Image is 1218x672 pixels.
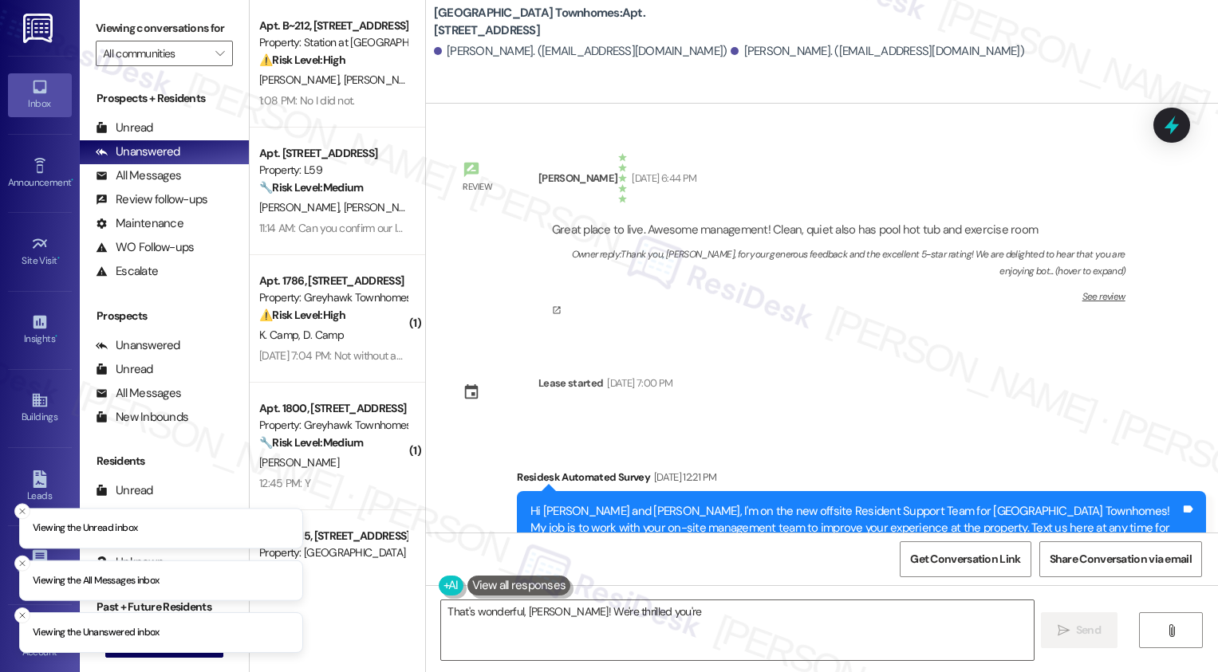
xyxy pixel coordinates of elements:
[8,622,72,665] a: Account
[259,93,355,108] div: 1:08 PM: No I did not.
[343,200,423,214] span: [PERSON_NAME]
[628,170,696,187] div: [DATE] 6:44 PM
[96,16,233,41] label: Viewing conversations for
[1076,622,1101,639] span: Send
[80,90,249,107] div: Prospects + Residents
[33,573,160,588] p: Viewing the All Messages inbox
[259,53,345,67] strong: ⚠️ Risk Level: High
[434,5,753,39] b: [GEOGRAPHIC_DATA] Townhomes: Apt. [STREET_ADDRESS]
[731,43,1024,60] div: [PERSON_NAME]. ([EMAIL_ADDRESS][DOMAIN_NAME])
[259,18,407,34] div: Apt. B~212, [STREET_ADDRESS]
[96,143,180,160] div: Unanswered
[259,289,407,306] div: Property: Greyhawk Townhomes
[259,221,560,235] div: 11:14 AM: Can you confirm our lease is up at this end of this month.
[8,73,72,116] a: Inbox
[8,308,72,352] a: Insights •
[14,503,30,519] button: Close toast
[259,180,363,195] strong: 🔧 Risk Level: Medium
[343,73,423,87] span: [PERSON_NAME]
[538,375,604,391] div: Lease started
[96,482,153,499] div: Unread
[259,417,407,434] div: Property: Greyhawk Townhomes
[538,170,618,187] div: [PERSON_NAME]
[259,34,407,51] div: Property: Station at [GEOGRAPHIC_DATA][PERSON_NAME]
[80,453,249,470] div: Residents
[96,409,188,426] div: New Inbounds
[8,387,72,430] a: Buildings
[259,73,344,87] span: [PERSON_NAME]
[1165,624,1177,637] i: 
[259,455,339,470] span: [PERSON_NAME]
[96,239,194,256] div: WO Follow-ups
[23,14,56,43] img: ResiDesk Logo
[463,179,492,195] div: Review
[71,175,73,186] span: •
[96,191,207,208] div: Review follow-ups
[96,215,183,232] div: Maintenance
[103,41,207,66] input: All communities
[8,230,72,273] a: Site Visit •
[259,476,310,490] div: 12:45 PM: Y
[96,337,180,354] div: Unanswered
[303,328,344,342] span: D. Camp
[259,162,407,179] div: Property: L59
[57,253,60,264] span: •
[96,385,181,402] div: All Messages
[8,544,72,587] a: Templates •
[259,328,303,342] span: K. Camp
[552,222,1038,238] div: Great place to live. Awesome management! Clean, quiet also has pool hot tub and exercise room
[80,308,249,324] div: Prospects
[259,273,407,289] div: Apt. 1786, [STREET_ADDRESS]
[14,607,30,623] button: Close toast
[517,469,1206,491] div: Residesk Automated Survey
[1041,612,1118,648] button: Send
[33,626,160,640] p: Viewing the Unanswered inbox
[96,167,181,184] div: All Messages
[530,503,1181,572] div: Hi [PERSON_NAME] and [PERSON_NAME], I'm on the new offsite Resident Support Team for [GEOGRAPHIC_...
[259,400,407,417] div: Apt. 1800, [STREET_ADDRESS]
[900,541,1031,577] button: Get Conversation Link
[434,43,727,60] div: [PERSON_NAME]. ([EMAIL_ADDRESS][DOMAIN_NAME])
[259,200,344,214] span: [PERSON_NAME]
[1058,624,1070,637] i: 
[259,308,345,322] strong: ⚠️ Risk Level: High
[55,331,57,342] span: •
[33,521,137,536] p: Viewing the Unread inbox
[259,528,407,544] div: Apt. T~415, [STREET_ADDRESS]
[1039,541,1202,577] button: Share Conversation via email
[259,544,407,561] div: Property: [GEOGRAPHIC_DATA]
[96,120,153,136] div: Unread
[215,47,224,60] i: 
[552,290,1125,315] a: See review
[259,348,1152,363] div: [DATE] 7:04 PM: Not without advance notice as I will need to secure my pets and my husband is a n...
[650,469,716,485] div: [DATE] 12:21 PM
[1050,551,1192,568] span: Share Conversation via email
[14,555,30,571] button: Close toast
[910,551,1020,568] span: Get Conversation Link
[259,435,363,450] strong: 🔧 Risk Level: Medium
[96,361,153,378] div: Unread
[572,248,1125,277] div: Owner reply: Thank you, [PERSON_NAME], for your generous feedback and the excellent 5-star rating...
[8,466,72,509] a: Leads
[441,600,1034,660] textarea: That's wonderful, [PERSON_NAME]! We're thrilled you're
[603,375,672,391] div: [DATE] 7:00 PM
[96,263,158,280] div: Escalate
[259,145,407,162] div: Apt. [STREET_ADDRESS]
